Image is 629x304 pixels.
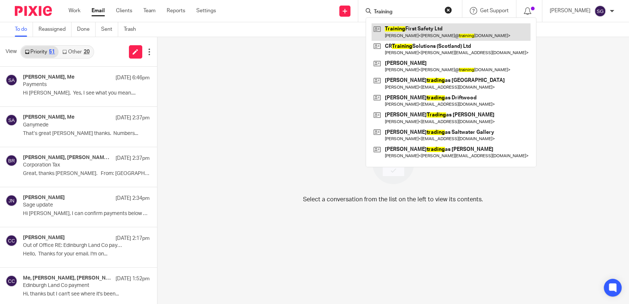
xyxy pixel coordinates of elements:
a: Priority51 [21,46,59,58]
div: 51 [49,49,55,54]
h4: Me, [PERSON_NAME], [PERSON_NAME] [23,275,112,281]
a: Team [143,7,156,14]
p: Ganymede [23,122,124,128]
p: That’s great [PERSON_NAME] thanks. Numbers... [23,130,150,137]
img: Pixie [15,6,52,16]
p: [DATE] 6:46pm [116,74,150,82]
a: Clients [116,7,132,14]
a: Settings [196,7,216,14]
p: Corporation Tax [23,162,124,168]
img: svg%3E [6,114,17,126]
a: Sent [101,22,118,37]
p: Hi [PERSON_NAME], Yes, I see what you mean.... [23,90,150,96]
button: Clear [445,6,452,14]
span: Get Support [480,8,509,13]
p: Great, thanks [PERSON_NAME]. From: [GEOGRAPHIC_DATA] |... [23,171,150,177]
a: Done [77,22,96,37]
h4: [PERSON_NAME], Me [23,74,74,80]
h4: [PERSON_NAME], [PERSON_NAME] | Arran Accountants [23,155,112,161]
p: Edinburgh Land Co payment [23,282,124,289]
img: svg%3E [594,5,606,17]
img: svg%3E [6,235,17,247]
img: svg%3E [6,275,17,287]
p: [DATE] 2:37pm [116,155,150,162]
p: Hi [PERSON_NAME], I can confirm payments below have... [23,211,150,217]
a: Email [91,7,105,14]
a: Work [69,7,80,14]
a: Trash [124,22,142,37]
p: Hi, thanks but I can't see where it's been... [23,291,150,297]
p: Out of Office RE: Edinburgh Land Co payment [23,242,124,249]
p: Sage update [23,202,124,208]
p: [DATE] 1:52pm [116,275,150,282]
p: Hello, Thanks for your email. I'm on... [23,251,150,257]
p: [DATE] 2:17pm [116,235,150,242]
p: [PERSON_NAME] [550,7,590,14]
img: svg%3E [6,74,17,86]
p: [DATE] 2:37pm [116,114,150,122]
p: Select a conversation from the list on the left to view its contents. [303,195,483,204]
p: Payments [23,82,124,88]
p: [DATE] 2:34pm [116,195,150,202]
img: svg%3E [6,155,17,166]
h4: [PERSON_NAME], Me [23,114,74,120]
a: Reassigned [39,22,71,37]
span: View [6,48,17,56]
input: Search [373,9,440,16]
h4: [PERSON_NAME] [23,235,65,241]
img: svg%3E [6,195,17,206]
a: To do [15,22,33,37]
a: Reports [167,7,185,14]
h4: [PERSON_NAME] [23,195,65,201]
a: Other20 [59,46,93,58]
div: 20 [84,49,90,54]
